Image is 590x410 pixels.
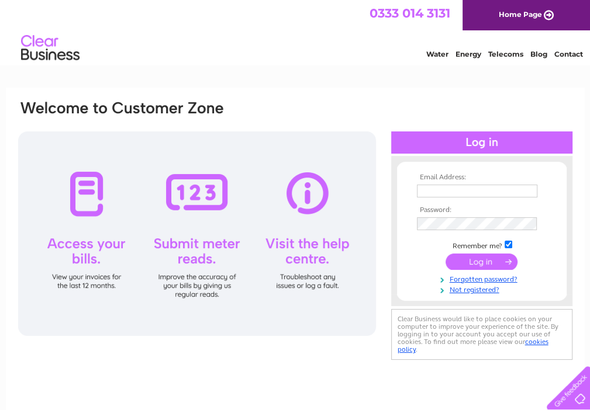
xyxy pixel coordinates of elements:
[370,6,450,20] a: 0333 014 3131
[488,50,523,58] a: Telecoms
[446,253,517,270] input: Submit
[456,50,481,58] a: Energy
[417,273,550,284] a: Forgotten password?
[391,309,572,360] div: Clear Business would like to place cookies on your computer to improve your experience of the sit...
[398,338,548,353] a: cookies policy
[414,173,550,182] th: Email Address:
[554,50,583,58] a: Contact
[417,283,550,294] a: Not registered?
[19,6,572,57] div: Clear Business is a trading name of Verastar Limited (registered in [GEOGRAPHIC_DATA] No. 3667643...
[20,30,80,66] img: logo.png
[414,206,550,214] th: Password:
[414,239,550,251] td: Remember me?
[426,50,448,58] a: Water
[530,50,547,58] a: Blog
